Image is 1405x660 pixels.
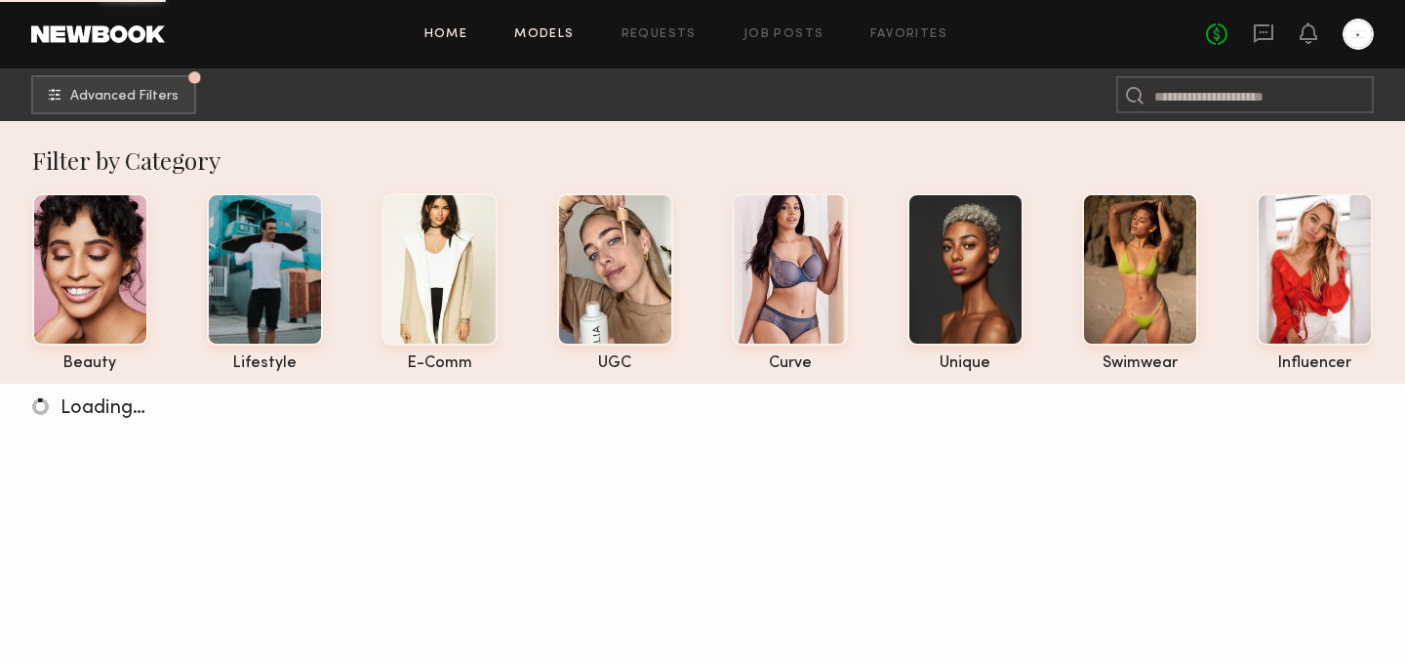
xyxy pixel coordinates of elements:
[424,28,468,41] a: Home
[732,355,848,372] div: curve
[32,355,148,372] div: beauty
[207,355,323,372] div: lifestyle
[70,90,179,103] span: Advanced Filters
[870,28,947,41] a: Favorites
[381,355,498,372] div: e-comm
[32,144,1374,176] div: Filter by Category
[1257,355,1373,372] div: influencer
[31,75,196,114] button: Advanced Filters
[743,28,824,41] a: Job Posts
[514,28,574,41] a: Models
[622,28,697,41] a: Requests
[907,355,1024,372] div: unique
[1082,355,1198,372] div: swimwear
[60,399,145,418] span: Loading…
[557,355,673,372] div: UGC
